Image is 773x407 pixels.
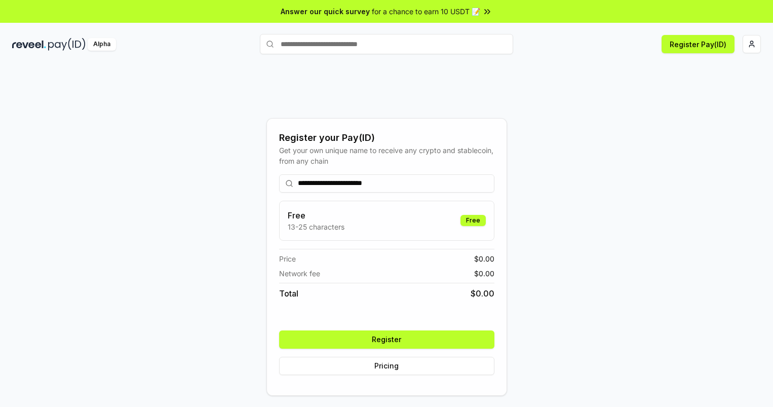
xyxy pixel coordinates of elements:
[372,6,480,17] span: for a chance to earn 10 USDT 📝
[279,268,320,279] span: Network fee
[279,357,494,375] button: Pricing
[279,253,296,264] span: Price
[460,215,486,226] div: Free
[662,35,735,53] button: Register Pay(ID)
[88,38,116,51] div: Alpha
[279,330,494,349] button: Register
[12,38,46,51] img: reveel_dark
[474,268,494,279] span: $ 0.00
[279,287,298,300] span: Total
[48,38,86,51] img: pay_id
[474,253,494,264] span: $ 0.00
[279,145,494,166] div: Get your own unique name to receive any crypto and stablecoin, from any chain
[288,209,344,221] h3: Free
[471,287,494,300] span: $ 0.00
[281,6,370,17] span: Answer our quick survey
[288,221,344,232] p: 13-25 characters
[279,131,494,145] div: Register your Pay(ID)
